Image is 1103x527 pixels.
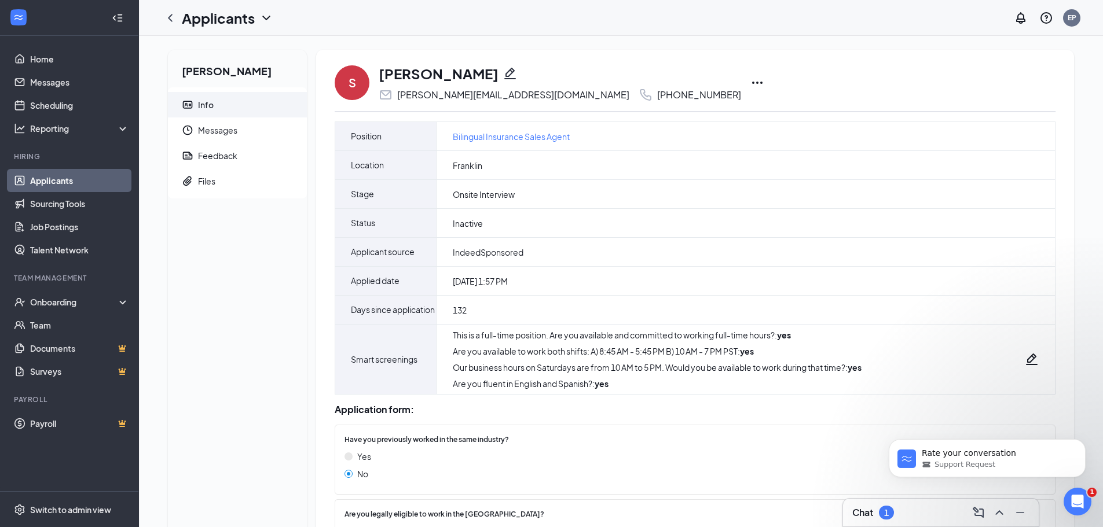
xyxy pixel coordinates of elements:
span: Yes [357,450,371,463]
svg: Pencil [503,67,517,80]
a: Bilingual Insurance Sales Agent [453,130,570,143]
div: 1 [884,508,889,518]
svg: Collapse [112,12,123,24]
div: [PHONE_NUMBER] [657,89,741,101]
div: Files [198,175,215,187]
a: Sourcing Tools [30,192,129,215]
a: PaperclipFiles [168,168,307,194]
div: Application form: [335,404,1056,415]
svg: Minimize [1013,506,1027,519]
a: Talent Network [30,238,129,261]
svg: Clock [182,124,193,136]
a: Job Postings [30,215,129,238]
div: Switch to admin view [30,504,111,515]
div: EP [1068,13,1076,23]
a: PayrollCrown [30,412,129,435]
button: ChevronUp [990,503,1009,522]
span: No [357,467,368,480]
a: SurveysCrown [30,360,129,383]
a: DocumentsCrown [30,337,129,360]
strong: yes [848,362,862,373]
span: Smart screenings [351,345,417,374]
a: ContactCardInfo [168,92,307,117]
div: Info [198,99,214,110]
span: Applied date [351,267,400,295]
svg: Paperclip [182,175,193,187]
div: Reporting [30,123,130,134]
a: Messages [30,71,129,94]
div: S [349,75,356,91]
svg: ChevronUp [992,506,1006,519]
a: ReportFeedback [168,143,307,168]
svg: ContactCard [182,99,193,110]
strong: yes [595,378,609,389]
svg: Pencil [1025,352,1039,366]
svg: UserCheck [14,296,25,308]
h2: [PERSON_NAME] [168,50,307,87]
div: Team Management [14,273,127,283]
div: Payroll [14,395,127,404]
iframe: Intercom live chat [1064,488,1091,515]
div: Feedback [198,150,237,161]
strong: yes [740,346,754,356]
span: 132 [453,304,467,316]
span: [DATE] 1:57 PM [453,275,508,287]
div: This is a full-time position. Are you available and committed to working full-time hours? : [453,329,862,341]
span: Inactive [453,218,483,229]
h3: Chat [852,506,873,519]
a: ClockMessages [168,117,307,143]
span: Stage [351,180,374,208]
svg: ChevronLeft [163,11,177,25]
svg: Phone [639,88,653,102]
span: Are you legally eligible to work in the [GEOGRAPHIC_DATA]? [345,509,544,520]
button: ComposeMessage [969,503,988,522]
a: Scheduling [30,94,129,117]
svg: Ellipses [750,76,764,90]
div: [PERSON_NAME][EMAIL_ADDRESS][DOMAIN_NAME] [397,89,629,101]
span: Days since application [351,296,435,324]
button: Minimize [1011,503,1029,522]
svg: ChevronDown [259,11,273,25]
svg: ComposeMessage [972,506,985,519]
div: Onboarding [30,296,119,308]
span: IndeedSponsored [453,246,523,258]
div: Are you fluent in English and Spanish? : [453,378,862,389]
span: Onsite Interview [453,189,515,200]
div: Are you available to work both shifts: A) 8:45 AM - 5:45 PM B) 10 AM - 7 PM PST : [453,345,862,357]
svg: Email [379,88,393,102]
a: Home [30,47,129,71]
h1: [PERSON_NAME] [379,64,499,83]
svg: Analysis [14,123,25,134]
span: Status [351,209,375,237]
svg: Notifications [1014,11,1028,25]
span: Position [351,122,382,150]
span: 1 [1087,488,1097,497]
a: Team [30,314,129,337]
div: Our business hours on Saturdays are from 10 AM to 5 PM. Would you be available to work during tha... [453,362,862,373]
strong: yes [777,330,791,340]
svg: WorkstreamLogo [13,12,24,23]
div: Hiring [14,152,127,161]
svg: Settings [14,504,25,515]
span: Location [351,151,384,179]
svg: Report [182,150,193,161]
span: Have you previously worked in the same industry? [345,434,509,445]
svg: QuestionInfo [1039,11,1053,25]
iframe: Intercom notifications message [871,415,1103,496]
span: Franklin [453,160,482,171]
span: Messages [198,117,298,143]
a: Applicants [30,169,129,192]
span: Applicant source [351,238,415,266]
h1: Applicants [182,8,255,28]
